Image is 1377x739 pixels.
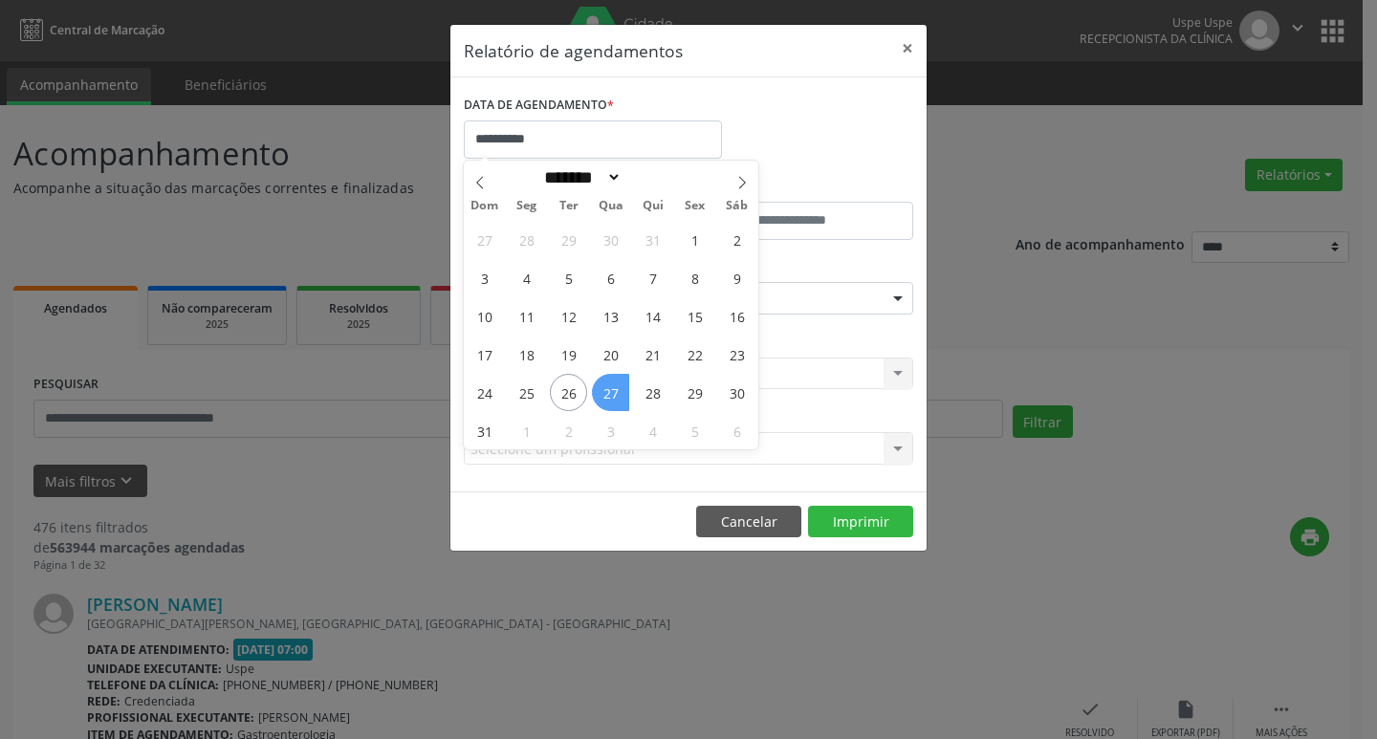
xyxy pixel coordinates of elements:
span: Sáb [716,200,758,212]
span: Agosto 20, 2025 [592,336,629,373]
span: Agosto 13, 2025 [592,297,629,335]
span: Julho 30, 2025 [592,221,629,258]
span: Setembro 1, 2025 [508,412,545,449]
span: Agosto 27, 2025 [592,374,629,411]
span: Julho 27, 2025 [466,221,503,258]
span: Agosto 30, 2025 [718,374,755,411]
span: Agosto 6, 2025 [592,259,629,296]
span: Agosto 21, 2025 [634,336,671,373]
h5: Relatório de agendamentos [464,38,683,63]
button: Imprimir [808,506,913,538]
span: Agosto 16, 2025 [718,297,755,335]
span: Agosto 19, 2025 [550,336,587,373]
span: Agosto 24, 2025 [466,374,503,411]
span: Agosto 15, 2025 [676,297,713,335]
span: Agosto 22, 2025 [676,336,713,373]
span: Setembro 3, 2025 [592,412,629,449]
span: Agosto 2, 2025 [718,221,755,258]
span: Agosto 17, 2025 [466,336,503,373]
span: Agosto 28, 2025 [634,374,671,411]
span: Julho 29, 2025 [550,221,587,258]
button: Close [888,25,927,72]
span: Sex [674,200,716,212]
span: Setembro 2, 2025 [550,412,587,449]
span: Agosto 7, 2025 [634,259,671,296]
span: Qui [632,200,674,212]
span: Qua [590,200,632,212]
span: Agosto 4, 2025 [508,259,545,296]
span: Setembro 4, 2025 [634,412,671,449]
span: Agosto 31, 2025 [466,412,503,449]
span: Agosto 25, 2025 [508,374,545,411]
span: Seg [506,200,548,212]
span: Agosto 9, 2025 [718,259,755,296]
span: Agosto 23, 2025 [718,336,755,373]
span: Agosto 29, 2025 [676,374,713,411]
span: Setembro 6, 2025 [718,412,755,449]
label: ATÉ [693,172,913,202]
span: Agosto 11, 2025 [508,297,545,335]
span: Setembro 5, 2025 [676,412,713,449]
label: DATA DE AGENDAMENTO [464,91,614,120]
span: Agosto 14, 2025 [634,297,671,335]
span: Agosto 10, 2025 [466,297,503,335]
span: Agosto 1, 2025 [676,221,713,258]
span: Agosto 12, 2025 [550,297,587,335]
span: Agosto 18, 2025 [508,336,545,373]
select: Month [537,167,622,187]
span: Agosto 5, 2025 [550,259,587,296]
span: Dom [464,200,506,212]
span: Agosto 8, 2025 [676,259,713,296]
span: Agosto 3, 2025 [466,259,503,296]
button: Cancelar [696,506,801,538]
span: Julho 28, 2025 [508,221,545,258]
input: Year [622,167,685,187]
span: Julho 31, 2025 [634,221,671,258]
span: Ter [548,200,590,212]
span: Agosto 26, 2025 [550,374,587,411]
